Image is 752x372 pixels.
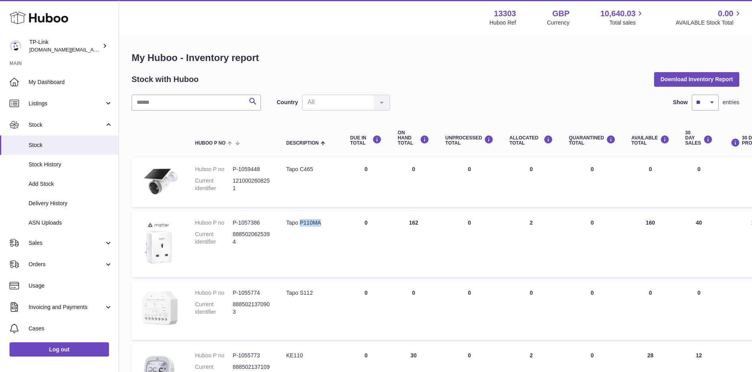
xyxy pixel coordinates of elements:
span: Listings [29,100,104,107]
h2: Stock with Huboo [132,74,199,85]
span: [DOMAIN_NAME][EMAIL_ADDRESS][DOMAIN_NAME] [29,46,158,53]
td: 0 [390,281,437,340]
td: 0 [501,281,561,340]
td: 0 [437,158,501,207]
div: TP-Link [29,38,101,53]
strong: GBP [552,8,569,19]
div: KE110 [286,352,334,359]
img: product image [140,166,179,197]
dd: 8885020625394 [233,231,270,246]
a: Log out [10,342,109,357]
td: 2 [501,211,561,277]
div: Tapo C465 [286,166,334,173]
span: 0 [591,219,594,226]
div: QUARANTINED Total [569,135,616,146]
td: 0 [437,211,501,277]
span: Usage [29,282,113,290]
span: Sales [29,239,104,247]
a: 0.00 AVAILABLE Stock Total [675,8,742,27]
span: Stock [29,121,104,129]
td: 0 [342,158,390,207]
div: Currency [547,19,570,27]
span: entries [723,99,739,106]
span: Stock [29,141,113,149]
span: Delivery History [29,200,113,207]
dt: Current identifier [195,231,233,246]
span: Cases [29,325,113,332]
td: 0 [501,158,561,207]
td: 0 [624,281,677,340]
div: Tapo S112 [286,289,334,297]
span: Add Stock [29,180,113,188]
span: Stock History [29,161,113,168]
img: product image [140,219,179,267]
dd: 1210002608251 [233,177,270,192]
span: 0 [591,166,594,172]
td: 0 [437,281,501,340]
td: 0 [390,158,437,207]
span: Invoicing and Payments [29,303,104,311]
dt: Current identifier [195,301,233,316]
strong: 13303 [494,8,516,19]
div: AVAILABLE Total [631,135,670,146]
dd: P-1057386 [233,219,270,227]
dt: Huboo P no [195,219,233,227]
dt: Huboo P no [195,352,233,359]
dt: Huboo P no [195,166,233,173]
div: Huboo Ref [490,19,516,27]
div: ALLOCATED Total [509,135,553,146]
span: 10,640.03 [600,8,635,19]
dd: 8885021370903 [233,301,270,316]
span: AVAILABLE Stock Total [675,19,742,27]
td: 160 [624,211,677,277]
span: Total sales [609,19,645,27]
span: Orders [29,261,104,268]
span: ASN Uploads [29,219,113,227]
dd: P-1059448 [233,166,270,173]
span: Description [286,141,319,146]
td: 0 [677,281,721,340]
div: ON HAND Total [398,130,429,146]
img: siyu.wang@tp-link.com [10,40,21,52]
td: 40 [677,211,721,277]
div: UNPROCESSED Total [445,135,494,146]
td: 162 [390,211,437,277]
span: My Dashboard [29,78,113,86]
h1: My Huboo - Inventory report [132,52,739,64]
td: 0 [677,158,721,207]
label: Show [673,99,688,106]
span: 0 [591,290,594,296]
button: Download Inventory Report [654,72,739,86]
div: Tapo P110MA [286,219,334,227]
span: 0.00 [718,8,733,19]
span: 0 [591,352,594,359]
div: DUE IN TOTAL [350,135,382,146]
td: 0 [342,281,390,340]
td: 0 [342,211,390,277]
dd: P-1055774 [233,289,270,297]
label: Country [277,99,298,106]
td: 0 [624,158,677,207]
span: Huboo P no [195,141,226,146]
div: 30 DAY SALES [685,130,713,146]
dt: Current identifier [195,177,233,192]
img: product image [140,289,179,330]
dd: P-1055773 [233,352,270,359]
dt: Huboo P no [195,289,233,297]
a: 10,640.03 Total sales [600,8,645,27]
